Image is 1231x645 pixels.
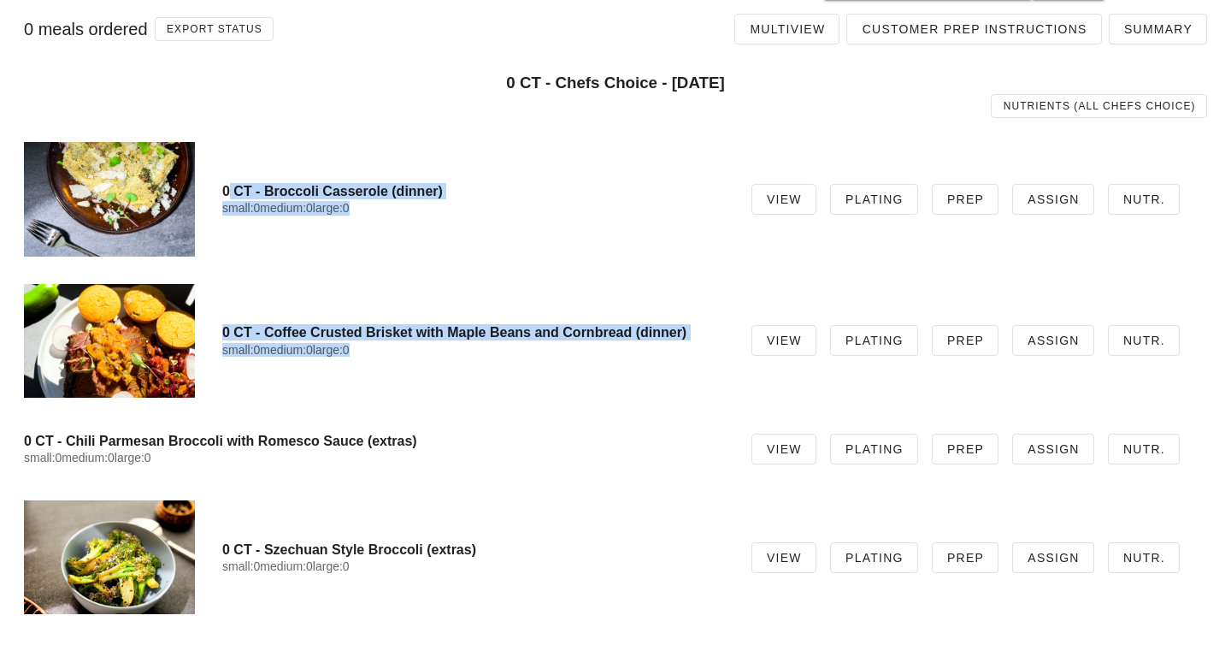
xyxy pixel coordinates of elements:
a: Plating [830,325,918,356]
span: Nutr. [1122,334,1165,347]
span: Prep [946,551,984,565]
h4: 0 CT - Chili Parmesan Broccoli with Romesco Sauce (extras) [24,433,724,449]
span: View [766,192,802,206]
a: Assign [1012,434,1094,465]
span: medium:0 [260,343,312,357]
span: large:0 [313,343,350,357]
a: Plating [830,184,918,215]
a: Assign [1012,184,1094,215]
button: Export Status [155,17,274,41]
span: Assign [1027,442,1080,456]
span: small:0 [222,559,260,573]
h4: 0 CT - Broccoli Casserole (dinner) [222,183,724,199]
span: Prep [946,442,984,456]
span: Nutr. [1122,442,1165,456]
a: Plating [830,434,918,465]
a: Prep [932,542,998,573]
span: 0 meals ordered [24,20,148,38]
h3: 0 CT - Chefs Choice - [DATE] [24,74,1207,92]
a: Nutr. [1108,184,1180,215]
a: Nutr. [1108,434,1180,465]
span: Plating [845,334,904,347]
a: View [751,184,816,215]
span: large:0 [313,201,350,215]
span: Plating [845,192,904,206]
span: large:0 [115,451,151,465]
span: small:0 [24,451,62,465]
span: Assign [1027,192,1080,206]
span: large:0 [313,559,350,573]
span: View [766,442,802,456]
a: Prep [932,325,998,356]
a: Assign [1012,542,1094,573]
a: Nutr. [1108,542,1180,573]
span: Multiview [749,22,825,36]
span: Assign [1027,551,1080,565]
a: Nutr. [1108,325,1180,356]
a: View [751,434,816,465]
a: Prep [932,184,998,215]
span: Nutr. [1122,192,1165,206]
span: Customer Prep Instructions [861,22,1087,36]
a: Prep [932,434,998,465]
span: Export Status [166,23,262,35]
span: Summary [1123,22,1193,36]
a: View [751,542,816,573]
a: Multiview [734,14,839,44]
a: Plating [830,542,918,573]
a: View [751,325,816,356]
span: Plating [845,551,904,565]
span: Assign [1027,334,1080,347]
span: medium:0 [260,559,312,573]
span: View [766,551,802,565]
span: medium:0 [260,201,312,215]
span: Plating [845,442,904,456]
span: small:0 [222,201,260,215]
h4: 0 CT - Coffee Crusted Brisket with Maple Beans and Cornbread (dinner) [222,324,724,340]
a: Nutrients (all Chefs Choice) [991,94,1207,118]
a: Customer Prep Instructions [846,14,1101,44]
span: Prep [946,334,984,347]
span: Nutr. [1122,551,1165,565]
span: medium:0 [62,451,114,465]
span: Prep [946,192,984,206]
a: Assign [1012,325,1094,356]
span: View [766,334,802,347]
h4: 0 CT - Szechuan Style Broccoli (extras) [222,541,724,558]
span: small:0 [222,343,260,357]
a: Summary [1109,14,1207,44]
span: Nutrients (all Chefs Choice) [1003,100,1196,112]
